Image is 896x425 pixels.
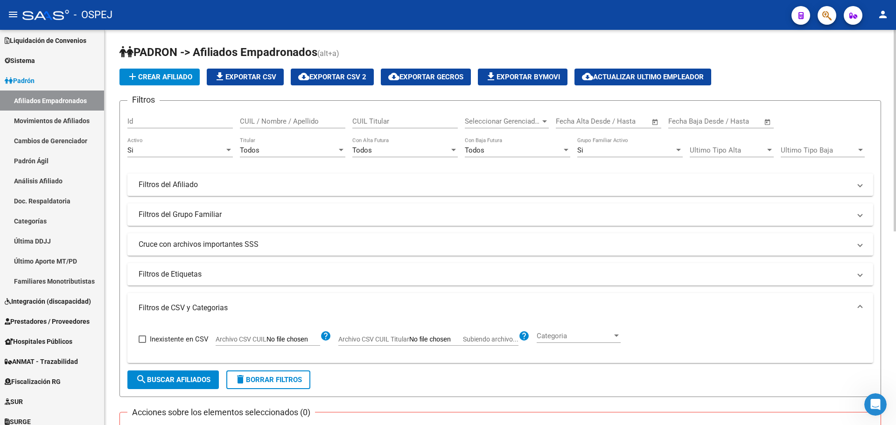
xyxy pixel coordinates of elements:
[465,117,540,125] span: Seleccionar Gerenciador
[298,71,309,82] mat-icon: cloud_download
[139,269,851,279] mat-panel-title: Filtros de Etiquetas
[5,56,35,66] span: Sistema
[150,334,209,345] span: Inexistente en CSV
[763,117,773,127] button: Open calendar
[465,146,484,154] span: Todos
[781,146,856,154] span: Ultimo Tipo Baja
[320,330,331,341] mat-icon: help
[139,303,851,313] mat-panel-title: Filtros de CSV y Categorias
[690,146,765,154] span: Ultimo Tipo Alta
[136,376,210,384] span: Buscar Afiliados
[877,9,889,20] mat-icon: person
[5,316,90,327] span: Prestadores / Proveedores
[214,71,225,82] mat-icon: file_download
[235,374,246,385] mat-icon: delete
[127,73,192,81] span: Crear Afiliado
[381,69,471,85] button: Exportar GECROS
[5,35,86,46] span: Liquidación de Convenios
[139,180,851,190] mat-panel-title: Filtros del Afiliado
[7,9,19,20] mat-icon: menu
[127,323,873,363] div: Filtros de CSV y Categorias
[388,73,463,81] span: Exportar GECROS
[714,117,760,125] input: Fecha fin
[556,117,594,125] input: Fecha inicio
[5,356,78,367] span: ANMAT - Trazabilidad
[668,117,706,125] input: Fecha inicio
[127,174,873,196] mat-expansion-panel-header: Filtros del Afiliado
[5,397,23,407] span: SUR
[298,73,366,81] span: Exportar CSV 2
[291,69,374,85] button: Exportar CSV 2
[119,69,200,85] button: Crear Afiliado
[5,336,72,347] span: Hospitales Públicos
[650,117,661,127] button: Open calendar
[207,69,284,85] button: Exportar CSV
[127,146,133,154] span: Si
[127,293,873,323] mat-expansion-panel-header: Filtros de CSV y Categorias
[317,49,339,58] span: (alt+a)
[240,146,259,154] span: Todos
[577,146,583,154] span: Si
[574,69,711,85] button: Actualizar ultimo Empleador
[485,73,560,81] span: Exportar Bymovi
[74,5,112,25] span: - OSPEJ
[127,406,315,419] h3: Acciones sobre los elementos seleccionados (0)
[127,93,160,106] h3: Filtros
[582,71,593,82] mat-icon: cloud_download
[216,335,266,343] span: Archivo CSV CUIL
[127,263,873,286] mat-expansion-panel-header: Filtros de Etiquetas
[485,71,497,82] mat-icon: file_download
[352,146,372,154] span: Todos
[136,374,147,385] mat-icon: search
[5,296,91,307] span: Integración (discapacidad)
[127,370,219,389] button: Buscar Afiliados
[864,393,887,416] iframe: Intercom live chat
[478,69,567,85] button: Exportar Bymovi
[226,370,310,389] button: Borrar Filtros
[127,71,138,82] mat-icon: add
[235,376,302,384] span: Borrar Filtros
[119,46,317,59] span: PADRON -> Afiliados Empadronados
[5,376,61,387] span: Fiscalización RG
[214,73,276,81] span: Exportar CSV
[266,335,320,344] input: Archivo CSV CUIL
[582,73,704,81] span: Actualizar ultimo Empleador
[463,335,518,343] span: Subiendo archivo...
[127,203,873,226] mat-expansion-panel-header: Filtros del Grupo Familiar
[127,233,873,256] mat-expansion-panel-header: Cruce con archivos importantes SSS
[537,332,612,340] span: Categoria
[139,209,851,220] mat-panel-title: Filtros del Grupo Familiar
[139,239,851,250] mat-panel-title: Cruce con archivos importantes SSS
[602,117,647,125] input: Fecha fin
[5,76,35,86] span: Padrón
[518,330,530,341] mat-icon: help
[338,335,409,343] span: Archivo CSV CUIL Titular
[388,71,399,82] mat-icon: cloud_download
[409,335,463,344] input: Archivo CSV CUIL TitularSubiendo archivo...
